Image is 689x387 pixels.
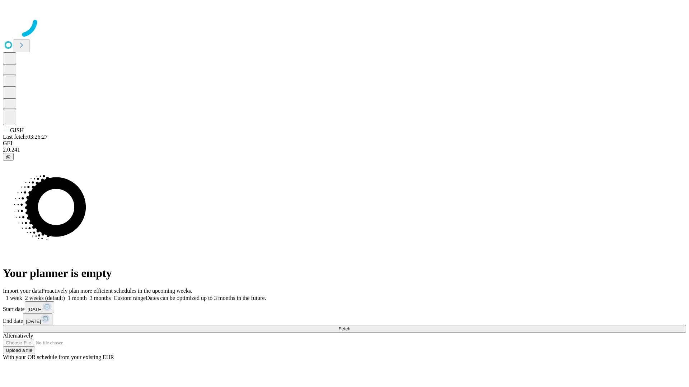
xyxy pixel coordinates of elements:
[114,295,146,301] span: Custom range
[338,326,350,331] span: Fetch
[3,288,42,294] span: Import your data
[25,295,65,301] span: 2 weeks (default)
[10,127,24,133] span: GJSH
[3,267,686,280] h1: Your planner is empty
[3,140,686,147] div: GEI
[6,154,11,159] span: @
[3,347,35,354] button: Upload a file
[68,295,87,301] span: 1 month
[3,153,14,161] button: @
[42,288,192,294] span: Proactively plan more efficient schedules in the upcoming weeks.
[3,333,33,339] span: Alternatively
[3,313,686,325] div: End date
[26,319,41,324] span: [DATE]
[25,301,54,313] button: [DATE]
[3,354,114,360] span: With your OR schedule from your existing EHR
[23,313,52,325] button: [DATE]
[28,307,43,312] span: [DATE]
[146,295,266,301] span: Dates can be optimized up to 3 months in the future.
[3,147,686,153] div: 2.0.241
[90,295,111,301] span: 3 months
[3,134,48,140] span: Last fetch: 03:26:27
[3,325,686,333] button: Fetch
[3,301,686,313] div: Start date
[6,295,22,301] span: 1 week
